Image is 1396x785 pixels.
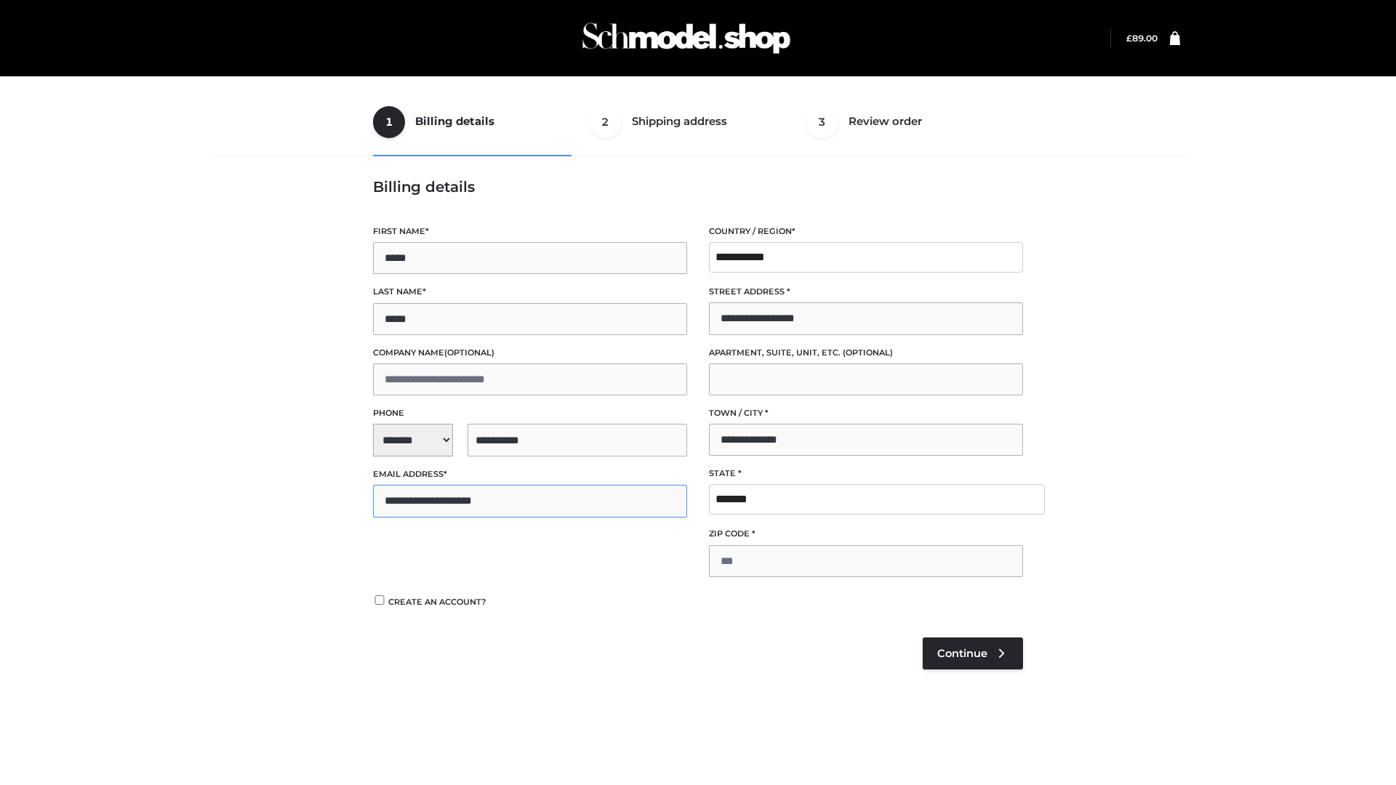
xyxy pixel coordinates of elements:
img: Schmodel Admin 964 [577,9,795,67]
label: ZIP Code [709,527,1023,541]
label: Country / Region [709,225,1023,238]
label: First name [373,225,687,238]
label: Email address [373,467,687,481]
label: Phone [373,406,687,420]
span: (optional) [843,347,893,358]
h3: Billing details [373,178,1023,196]
a: Continue [923,637,1023,669]
span: Continue [937,647,987,660]
span: (optional) [444,347,494,358]
a: £89.00 [1126,33,1158,44]
input: Create an account? [373,595,386,605]
label: Company name [373,346,687,360]
label: State [709,467,1023,480]
span: Create an account? [388,597,486,607]
label: Apartment, suite, unit, etc. [709,346,1023,360]
label: Street address [709,285,1023,299]
span: £ [1126,33,1132,44]
label: Town / City [709,406,1023,420]
label: Last name [373,285,687,299]
bdi: 89.00 [1126,33,1158,44]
